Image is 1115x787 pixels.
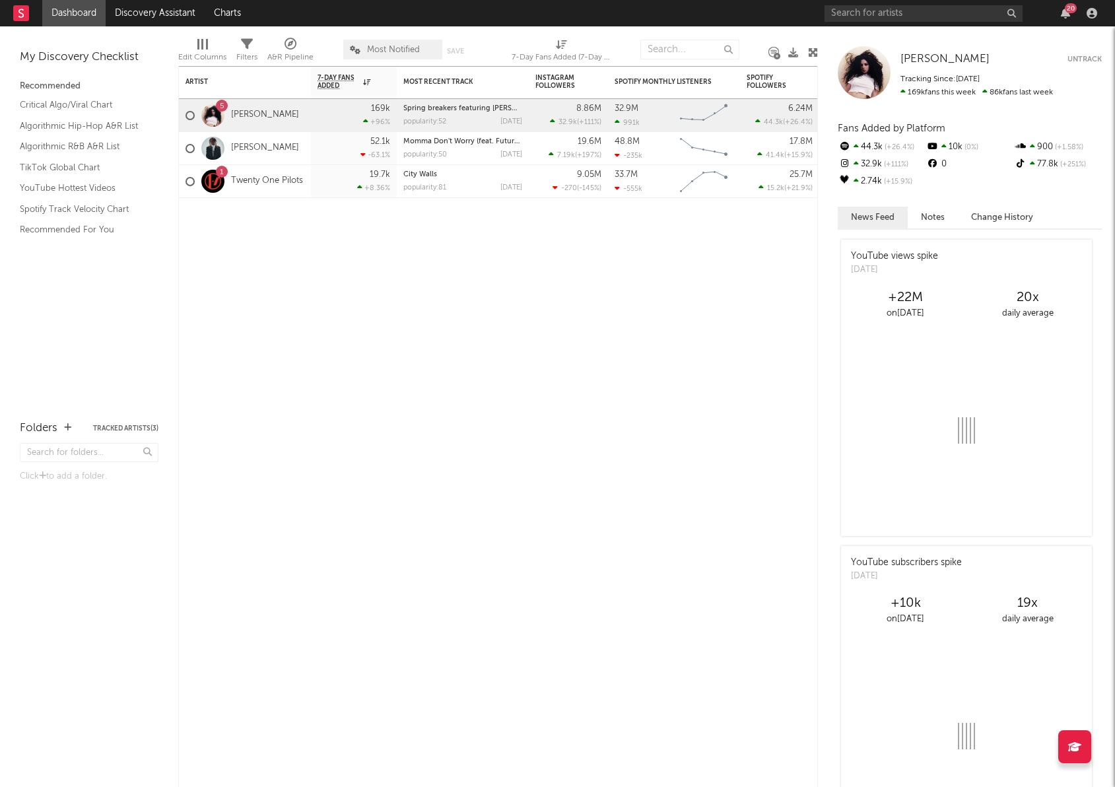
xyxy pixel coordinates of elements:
[615,137,640,146] div: 48.8M
[549,151,601,159] div: ( )
[1053,144,1083,151] span: +1.58 %
[500,118,522,125] div: [DATE]
[535,74,582,90] div: Instagram Followers
[844,290,966,306] div: +22M
[1067,53,1102,66] button: Untrack
[757,151,813,159] div: ( )
[851,263,938,277] div: [DATE]
[1058,161,1086,168] span: +251 %
[403,105,522,112] div: Spring breakers featuring kesha
[403,78,502,86] div: Most Recent Track
[825,5,1023,22] input: Search for artists
[20,421,57,436] div: Folders
[576,104,601,113] div: 8.86M
[1065,3,1077,13] div: 20
[403,118,446,125] div: popularity: 52
[557,152,575,159] span: 7.19k
[20,50,158,65] div: My Discovery Checklist
[882,178,912,186] span: +15.9 %
[615,151,642,160] div: -235k
[838,139,926,156] div: 44.3k
[900,53,990,65] span: [PERSON_NAME]
[615,78,714,86] div: Spotify Monthly Listeners
[844,306,966,322] div: on [DATE]
[963,144,978,151] span: 0 %
[178,50,226,65] div: Edit Columns
[403,151,447,158] div: popularity: 50
[186,78,285,86] div: Artist
[403,171,522,178] div: City Walls
[766,152,784,159] span: 41.4k
[178,33,226,71] div: Edit Columns
[236,33,257,71] div: Filters
[20,139,145,154] a: Algorithmic R&B A&R List
[577,170,601,179] div: 9.05M
[790,170,813,179] div: 25.7M
[93,425,158,432] button: Tracked Artists(3)
[20,160,145,175] a: TikTok Global Chart
[900,88,976,96] span: 169k fans this week
[267,33,314,71] div: A&R Pipeline
[786,185,811,192] span: +21.9 %
[367,46,420,54] span: Most Notified
[900,75,980,83] span: Tracking Since: [DATE]
[838,123,945,133] span: Fans Added by Platform
[403,171,437,178] a: City Walls
[844,611,966,627] div: on [DATE]
[882,161,908,168] span: +111 %
[615,104,638,113] div: 32.9M
[371,104,390,113] div: 169k
[512,33,611,71] div: 7-Day Fans Added (7-Day Fans Added)
[788,104,813,113] div: 6.24M
[966,306,1089,322] div: daily average
[674,99,733,132] svg: Chart title
[363,118,390,126] div: +96 %
[764,119,783,126] span: 44.3k
[550,118,601,126] div: ( )
[357,184,390,192] div: +8.36 %
[908,207,958,228] button: Notes
[20,443,158,462] input: Search for folders...
[403,184,446,191] div: popularity: 81
[851,570,962,583] div: [DATE]
[447,48,464,55] button: Save
[1014,156,1102,173] div: 77.8k
[370,137,390,146] div: 52.1k
[370,170,390,179] div: 19.7k
[20,98,145,112] a: Critical Algo/Viral Chart
[561,185,577,192] span: -270
[579,185,599,192] span: -145 %
[577,152,599,159] span: +197 %
[966,611,1089,627] div: daily average
[20,119,145,133] a: Algorithmic Hip-Hop A&R List
[236,50,257,65] div: Filters
[20,222,145,237] a: Recommended For You
[755,118,813,126] div: ( )
[926,156,1013,173] div: 0
[615,118,640,127] div: 991k
[500,151,522,158] div: [DATE]
[579,119,599,126] span: +111 %
[20,469,158,485] div: Click to add a folder.
[926,139,1013,156] div: 10k
[231,176,303,187] a: Twenty One Pilots
[500,184,522,191] div: [DATE]
[231,110,299,121] a: [PERSON_NAME]
[403,105,550,112] a: Spring breakers featuring [PERSON_NAME]
[640,40,739,59] input: Search...
[20,202,145,217] a: Spotify Track Velocity Chart
[767,185,784,192] span: 15.2k
[558,119,577,126] span: 32.9k
[958,207,1046,228] button: Change History
[883,144,914,151] span: +26.4 %
[578,137,601,146] div: 19.6M
[966,290,1089,306] div: 20 x
[553,184,601,192] div: ( )
[759,184,813,192] div: ( )
[747,74,793,90] div: Spotify Followers
[267,50,314,65] div: A&R Pipeline
[615,184,642,193] div: -555k
[20,79,158,94] div: Recommended
[512,50,611,65] div: 7-Day Fans Added (7-Day Fans Added)
[838,173,926,190] div: 2.74k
